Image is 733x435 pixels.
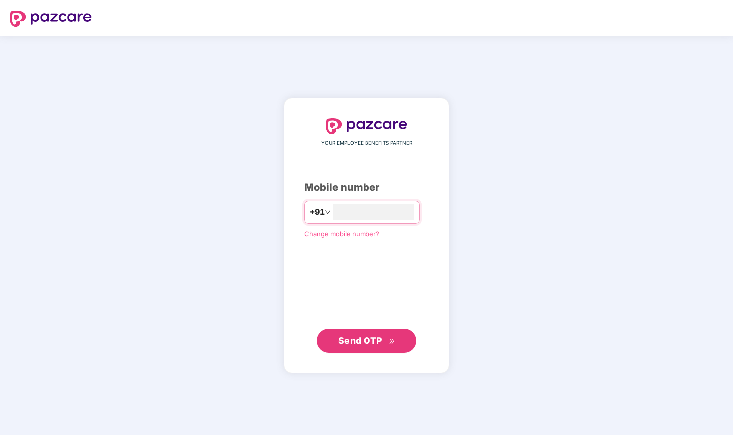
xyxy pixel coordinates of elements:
span: double-right [389,338,395,345]
span: Send OTP [338,335,382,346]
img: logo [10,11,92,27]
span: +91 [310,206,325,218]
span: down [325,209,331,215]
img: logo [326,118,407,134]
a: Change mobile number? [304,230,379,238]
span: YOUR EMPLOYEE BENEFITS PARTNER [321,139,412,147]
div: Mobile number [304,180,429,195]
button: Send OTPdouble-right [317,329,416,353]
